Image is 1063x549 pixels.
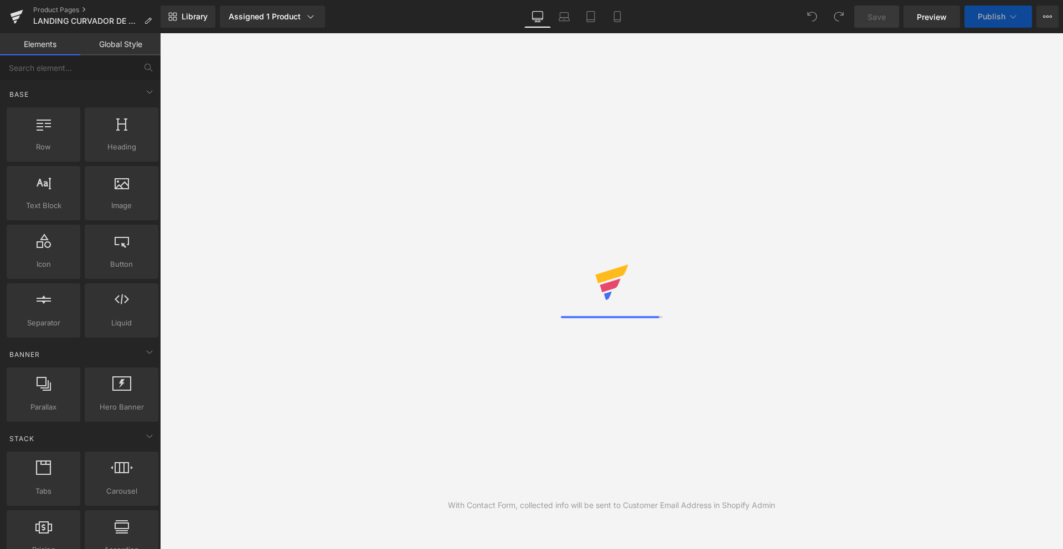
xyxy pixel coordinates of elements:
span: Save [868,11,886,23]
button: Undo [801,6,823,28]
button: More [1036,6,1059,28]
a: Mobile [604,6,631,28]
span: Icon [10,258,77,270]
span: Tabs [10,485,77,497]
div: With Contact Form, collected info will be sent to Customer Email Address in Shopify Admin [448,499,775,511]
span: Carousel [88,485,155,497]
span: Preview [917,11,947,23]
span: Image [88,200,155,211]
a: Preview [904,6,960,28]
a: Product Pages [33,6,161,14]
a: Laptop [551,6,577,28]
a: Desktop [524,6,551,28]
span: Row [10,141,77,153]
span: Liquid [88,317,155,329]
a: Tablet [577,6,604,28]
span: Heading [88,141,155,153]
span: Text Block [10,200,77,211]
span: Banner [8,349,41,360]
span: Publish [978,12,1005,21]
span: Separator [10,317,77,329]
a: Global Style [80,33,161,55]
span: Stack [8,433,35,444]
span: LANDING CURVADOR DE GORRAS [33,17,140,25]
button: Publish [964,6,1032,28]
span: Base [8,89,30,100]
button: Redo [828,6,850,28]
span: Library [182,12,208,22]
span: Button [88,258,155,270]
span: Parallax [10,401,77,413]
a: New Library [161,6,215,28]
span: Hero Banner [88,401,155,413]
div: Assigned 1 Product [229,11,316,22]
